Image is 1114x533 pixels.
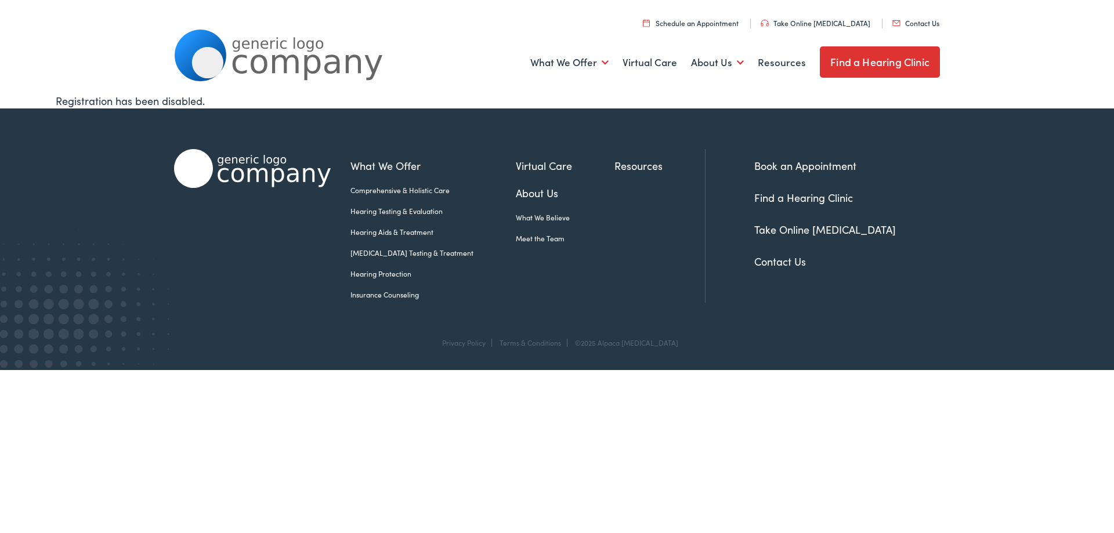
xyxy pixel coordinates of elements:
[820,46,940,78] a: Find a Hearing Clinic
[500,338,561,347] a: Terms & Conditions
[350,185,516,195] a: Comprehensive & Holistic Care
[516,212,614,223] a: What We Believe
[754,158,856,173] a: Book an Appointment
[350,206,516,216] a: Hearing Testing & Evaluation
[350,248,516,258] a: [MEDICAL_DATA] Testing & Treatment
[754,190,853,205] a: Find a Hearing Clinic
[56,93,1058,108] div: Registration has been disabled.
[892,20,900,26] img: utility icon
[516,158,614,173] a: Virtual Care
[350,227,516,237] a: Hearing Aids & Treatment
[516,233,614,244] a: Meet the Team
[516,185,614,201] a: About Us
[643,19,650,27] img: utility icon
[350,269,516,279] a: Hearing Protection
[442,338,486,347] a: Privacy Policy
[530,41,609,84] a: What We Offer
[761,20,769,27] img: utility icon
[614,158,705,173] a: Resources
[754,254,806,269] a: Contact Us
[758,41,806,84] a: Resources
[350,289,516,300] a: Insurance Counseling
[754,222,896,237] a: Take Online [MEDICAL_DATA]
[350,158,516,173] a: What We Offer
[174,149,331,188] img: Alpaca Audiology
[643,18,739,28] a: Schedule an Appointment
[691,41,744,84] a: About Us
[569,339,678,347] div: ©2025 Alpaca [MEDICAL_DATA]
[892,18,939,28] a: Contact Us
[623,41,677,84] a: Virtual Care
[761,18,870,28] a: Take Online [MEDICAL_DATA]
